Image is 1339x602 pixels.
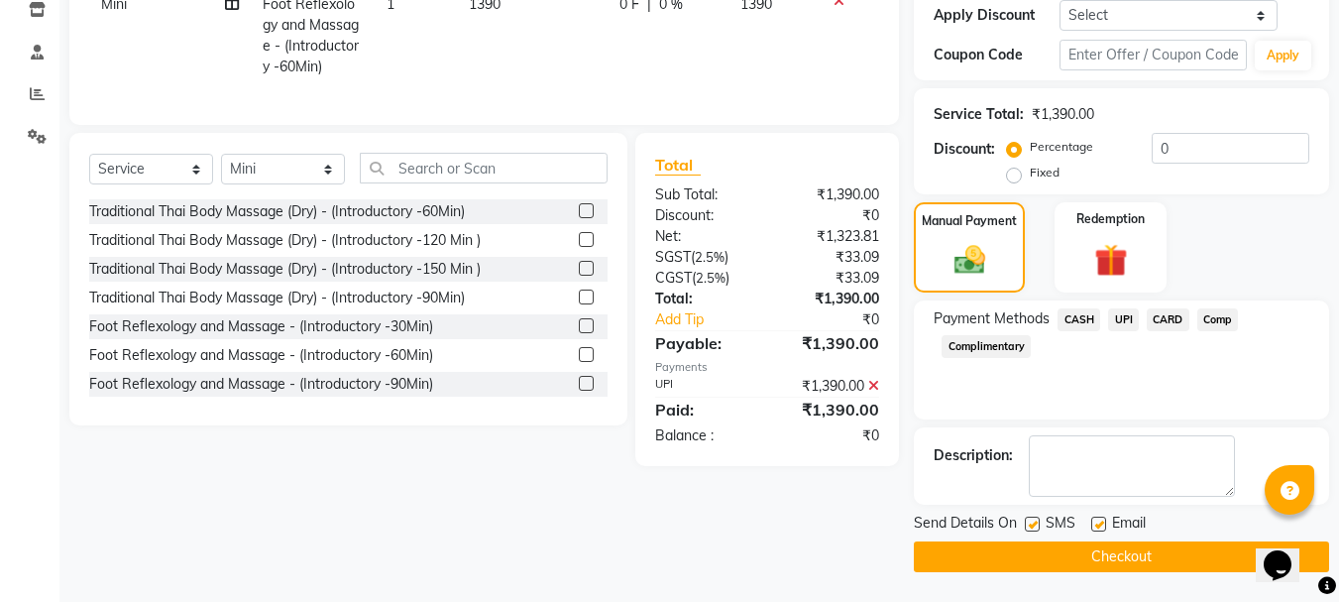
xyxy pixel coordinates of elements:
div: ₹0 [789,309,895,330]
span: SGST [655,248,691,266]
label: Percentage [1030,138,1093,156]
div: Traditional Thai Body Massage (Dry) - (Introductory -90Min) [89,288,465,308]
span: Send Details On [914,513,1017,538]
span: SMS [1046,513,1075,538]
div: Payable: [640,331,767,355]
div: ₹0 [767,425,894,446]
span: 2.5% [695,249,725,265]
div: ₹1,390.00 [767,289,894,309]
img: _cash.svg [945,242,995,278]
div: ₹1,390.00 [767,331,894,355]
img: _gift.svg [1084,240,1138,281]
span: CGST [655,269,692,287]
div: Service Total: [934,104,1024,125]
div: ( ) [640,247,767,268]
input: Search or Scan [360,153,608,183]
button: Apply [1255,41,1311,70]
div: ₹33.09 [767,268,894,289]
div: Sub Total: [640,184,767,205]
span: Comp [1197,308,1239,331]
span: CARD [1147,308,1189,331]
div: Discount: [934,139,995,160]
span: Total [655,155,701,176]
span: Payment Methods [934,308,1050,329]
span: 2.5% [696,270,725,286]
div: Total: [640,289,767,309]
span: Complimentary [942,335,1031,358]
div: ₹33.09 [767,247,894,268]
div: Discount: [640,205,767,226]
div: Balance : [640,425,767,446]
label: Redemption [1076,210,1145,228]
div: Foot Reflexology and Massage - (Introductory -60Min) [89,345,433,366]
div: Foot Reflexology and Massage - (Introductory -90Min) [89,374,433,395]
label: Fixed [1030,164,1060,181]
div: ₹1,390.00 [767,376,894,397]
div: ( ) [640,268,767,289]
span: UPI [1108,308,1139,331]
div: Coupon Code [934,45,1059,65]
span: Email [1112,513,1146,538]
div: ₹1,390.00 [767,398,894,421]
div: ₹1,390.00 [767,184,894,205]
button: Checkout [914,542,1329,572]
div: ₹1,390.00 [1032,104,1094,125]
label: Manual Payment [922,212,1017,230]
div: Net: [640,226,767,247]
div: Paid: [640,398,767,421]
div: Traditional Thai Body Massage (Dry) - (Introductory -150 Min ) [89,259,481,280]
div: ₹1,323.81 [767,226,894,247]
div: Apply Discount [934,5,1059,26]
div: Description: [934,445,1013,466]
div: Traditional Thai Body Massage (Dry) - (Introductory -120 Min ) [89,230,481,251]
a: Add Tip [640,309,788,330]
div: Traditional Thai Body Massage (Dry) - (Introductory -60Min) [89,201,465,222]
input: Enter Offer / Coupon Code [1060,40,1247,70]
iframe: chat widget [1256,523,1319,582]
div: Payments [655,359,879,376]
div: UPI [640,376,767,397]
div: ₹0 [767,205,894,226]
span: CASH [1058,308,1100,331]
div: Foot Reflexology and Massage - (Introductory -30Min) [89,316,433,337]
